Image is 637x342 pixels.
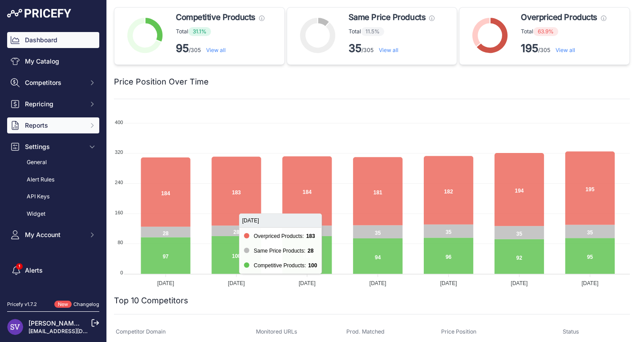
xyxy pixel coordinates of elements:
[118,240,123,245] tspan: 80
[256,328,297,335] span: Monitored URLs
[440,280,457,286] tspan: [DATE]
[28,319,133,327] a: [PERSON_NAME] [PERSON_NAME]
[206,47,226,53] a: View all
[7,189,99,205] a: API Keys
[521,11,597,24] span: Overpriced Products
[563,328,579,335] span: Status
[346,328,385,335] span: Prod. Matched
[116,328,166,335] span: Competitor Domain
[521,41,606,56] p: /305
[228,280,245,286] tspan: [DATE]
[28,328,122,334] a: [EMAIL_ADDRESS][DOMAIN_NAME]
[114,76,209,88] h2: Price Position Over Time
[7,155,99,170] a: General
[511,280,528,286] tspan: [DATE]
[25,121,83,130] span: Reports
[114,294,188,307] h2: Top 10 Competitors
[73,301,99,307] a: Changelog
[581,280,598,286] tspan: [DATE]
[349,11,426,24] span: Same Price Products
[115,180,123,185] tspan: 240
[7,301,37,308] div: Pricefy v1.7.2
[7,206,99,222] a: Widget
[361,27,384,36] span: 11.5%
[7,32,99,312] nav: Sidebar
[7,139,99,155] button: Settings
[25,100,83,109] span: Repricing
[299,280,316,286] tspan: [DATE]
[157,280,174,286] tspan: [DATE]
[379,47,398,53] a: View all
[54,301,72,308] span: New
[7,262,99,278] a: Alerts
[115,210,123,215] tspan: 160
[7,296,99,312] a: Suggest a feature
[7,227,99,243] button: My Account
[521,42,538,55] strong: 195
[25,142,83,151] span: Settings
[176,11,256,24] span: Competitive Products
[349,41,434,56] p: /305
[25,230,83,239] span: My Account
[120,270,123,275] tspan: 0
[533,27,558,36] span: 63.9%
[7,9,71,18] img: Pricefy Logo
[176,42,189,55] strong: 95
[7,53,99,69] a: My Catalog
[176,41,264,56] p: /305
[556,47,575,53] a: View all
[441,328,476,335] span: Price Position
[7,32,99,48] a: Dashboard
[25,78,83,87] span: Competitors
[7,75,99,91] button: Competitors
[188,27,211,36] span: 31.1%
[7,172,99,188] a: Alert Rules
[7,117,99,133] button: Reports
[369,280,386,286] tspan: [DATE]
[176,27,264,36] p: Total
[349,27,434,36] p: Total
[521,27,606,36] p: Total
[115,149,123,155] tspan: 320
[7,96,99,112] button: Repricing
[115,120,123,125] tspan: 400
[349,42,361,55] strong: 35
